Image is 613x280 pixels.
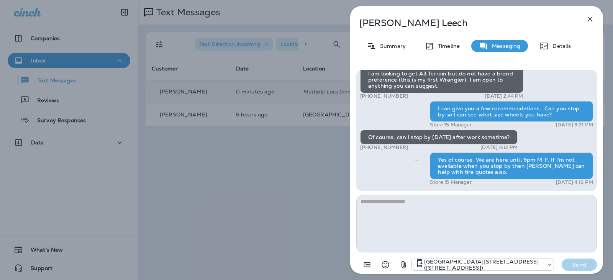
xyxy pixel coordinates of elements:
p: [PERSON_NAME] Leech [359,18,569,28]
button: Add in a premade template [359,257,375,272]
div: I can give you a few recommendations. Can you stop by so I can see what size wheels you have? [430,101,593,122]
button: Select an emoji [378,257,393,272]
div: Yes of course. We are here until 6pm M-F. If I'm not available when you stop by then [PERSON_NAME... [430,152,593,179]
p: Messaging [488,43,520,49]
p: [DATE] 3:21 PM [556,122,593,128]
p: [DATE] 4:18 PM [556,179,593,185]
p: [DATE] 2:44 PM [485,93,523,99]
p: Store 15 Manager [430,179,471,185]
p: [DATE] 4:12 PM [480,144,518,151]
p: [PHONE_NUMBER] [360,93,408,99]
p: [PHONE_NUMBER] [360,144,408,151]
div: +1 (402) 891-8464 [412,259,554,271]
p: Details [549,43,571,49]
p: Store 15 Manager [430,122,471,128]
p: Summary [376,43,406,49]
span: Sent [415,156,418,163]
p: Timeline [434,43,460,49]
p: [GEOGRAPHIC_DATA][STREET_ADDRESS] ([STREET_ADDRESS]) [424,259,543,271]
div: Of course, can I stop by [DATE] after work sometime? [360,130,518,144]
